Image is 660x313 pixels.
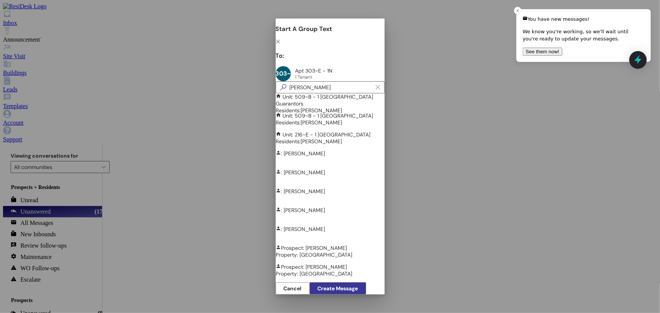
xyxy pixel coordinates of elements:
div: : [PERSON_NAME] [276,169,385,176]
div: : [PERSON_NAME] [276,188,385,195]
div: Apt 303~E - 1N [295,67,333,74]
div: Unit: 509~B - 1 [GEOGRAPHIC_DATA] GuarantorsResidents:[PERSON_NAME] [276,93,385,112]
h3: To: [276,52,385,60]
button: Clear text [372,82,384,93]
span: Cancel [284,286,302,291]
i:  [278,84,290,90]
div: : [PERSON_NAME] [276,207,385,226]
div: Prospect: [PERSON_NAME]Property: [GEOGRAPHIC_DATA] [276,263,385,282]
div: Property: [GEOGRAPHIC_DATA] [276,270,385,277]
div: Prospect: [PERSON_NAME] [276,245,385,258]
p: We know you're working, so we'll wait until you're ready to update your messages. [523,28,644,43]
div: : [PERSON_NAME] [276,226,385,232]
div: Unit: 509~B - 1 [GEOGRAPHIC_DATA] Guarantors [276,93,385,114]
i:  [376,84,380,90]
span: 303~E [276,70,294,77]
div: Residents: [PERSON_NAME] [276,107,385,114]
div: : [PERSON_NAME] [276,150,385,169]
input: Search for any contact or apartment [290,82,372,93]
div: Prospect: [PERSON_NAME] [276,263,385,277]
span: Create Message [318,286,358,291]
div: : [PERSON_NAME] [276,188,385,207]
div: Unit: 509~B - 1 [GEOGRAPHIC_DATA]Residents:[PERSON_NAME] [276,112,385,131]
button: Close toast [514,7,522,14]
div: Unit: 216~E - 1 [GEOGRAPHIC_DATA]Residents:[PERSON_NAME] [276,131,385,150]
div: : [PERSON_NAME] [276,226,385,245]
div: : [PERSON_NAME] [276,150,385,157]
div: Prospect: [PERSON_NAME]Property: [GEOGRAPHIC_DATA] [276,245,385,263]
div: Residents: [PERSON_NAME] [276,119,385,126]
h3: Start A Group Text [276,25,385,33]
button: Cancel [276,282,310,294]
div: Property: [GEOGRAPHIC_DATA] [276,251,385,258]
div: 1 Tenant [295,74,313,80]
div: : [PERSON_NAME] [276,207,385,214]
button: See them now! [523,48,562,56]
div: Residents: [PERSON_NAME] [276,138,385,145]
button: Create Message [310,282,366,294]
i:  [276,39,281,44]
div: : [PERSON_NAME] [276,169,385,188]
div: Unit: 216~E - 1 [GEOGRAPHIC_DATA] [276,131,385,145]
div: Unit: 509~B - 1 [GEOGRAPHIC_DATA] [276,112,385,126]
div: You have new messages! [523,15,644,23]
